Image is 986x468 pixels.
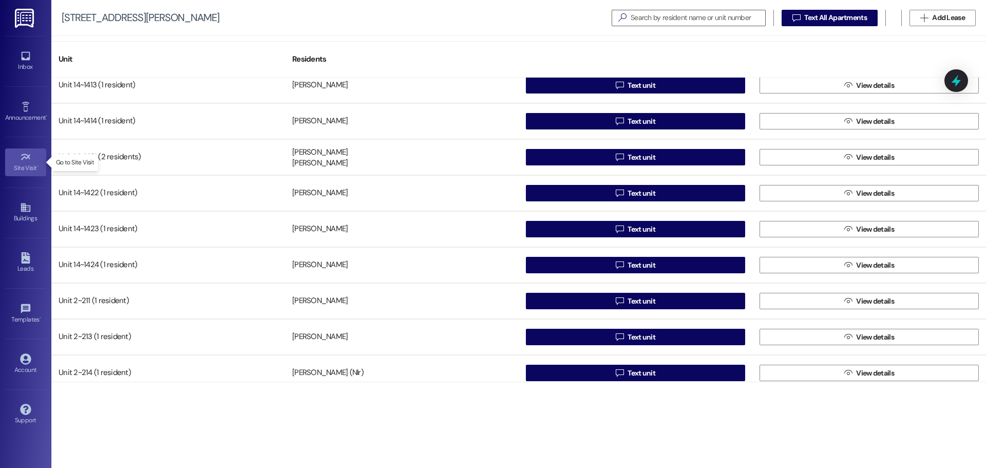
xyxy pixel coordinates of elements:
i:  [616,81,623,89]
div: Unit 2~213 (1 resident) [51,327,285,347]
button: Text unit [526,329,745,345]
i:  [616,261,623,269]
div: [PERSON_NAME] [292,116,348,127]
div: [PERSON_NAME] [292,80,348,91]
button: View details [760,293,979,309]
button: Text All Apartments [782,10,878,26]
div: Unit 14~1414 (1 resident) [51,111,285,132]
a: Inbox [5,47,46,75]
div: Unit 2~211 (1 resident) [51,291,285,311]
button: Text unit [526,185,745,201]
i:  [616,153,623,161]
span: Text unit [628,332,655,343]
button: Text unit [526,221,745,237]
i:  [616,333,623,341]
div: Unit 14~1422 (1 resident) [51,183,285,203]
span: View details [856,152,894,163]
span: Text unit [628,152,655,163]
button: View details [760,185,979,201]
span: Text unit [628,368,655,379]
button: Text unit [526,113,745,129]
div: Residents [285,47,519,72]
i:  [844,333,852,341]
span: View details [856,188,894,199]
i:  [844,369,852,377]
span: View details [856,224,894,235]
span: Text unit [628,296,655,307]
button: Text unit [526,365,745,381]
button: Text unit [526,257,745,273]
i:  [844,81,852,89]
div: Unit 14~1424 (1 resident) [51,255,285,275]
i:  [616,189,623,197]
div: Unit [51,47,285,72]
i:  [844,297,852,305]
a: Site Visit • [5,148,46,176]
div: [PERSON_NAME] [292,158,348,169]
button: Text unit [526,77,745,93]
i:  [616,225,623,233]
div: Unit 14~1421 (2 residents) [51,147,285,167]
span: View details [856,80,894,91]
input: Search by resident name or unit number [631,11,765,25]
i:  [614,12,631,23]
span: Text unit [628,80,655,91]
div: [PERSON_NAME] [292,296,348,307]
button: Text unit [526,149,745,165]
i:  [792,14,800,22]
span: View details [856,260,894,271]
div: [PERSON_NAME] [292,147,348,158]
img: ResiDesk Logo [15,9,36,28]
button: Text unit [526,293,745,309]
i:  [844,153,852,161]
span: View details [856,332,894,343]
div: [PERSON_NAME] [292,260,348,271]
div: [PERSON_NAME] [292,224,348,235]
button: View details [760,149,979,165]
div: [PERSON_NAME] [292,332,348,343]
button: View details [760,221,979,237]
span: View details [856,116,894,127]
i:  [844,117,852,125]
span: Text unit [628,116,655,127]
div: [PERSON_NAME] (Nlr) [292,368,364,379]
p: Go to Site Visit [56,158,94,167]
i:  [844,225,852,233]
div: Unit 14~1423 (1 resident) [51,219,285,239]
span: Text All Apartments [804,12,867,23]
button: View details [760,365,979,381]
i:  [920,14,928,22]
span: View details [856,368,894,379]
span: • [37,163,39,170]
span: Text unit [628,224,655,235]
div: Unit 2~214 (1 resident) [51,363,285,383]
span: • [46,113,47,120]
div: [STREET_ADDRESS][PERSON_NAME] [62,12,219,23]
div: [PERSON_NAME] [292,188,348,199]
button: View details [760,77,979,93]
button: Add Lease [909,10,976,26]
i:  [616,117,623,125]
button: View details [760,113,979,129]
i:  [616,369,623,377]
i:  [844,261,852,269]
a: Support [5,401,46,428]
a: Buildings [5,199,46,227]
a: Leads [5,249,46,277]
i:  [616,297,623,305]
a: Account [5,350,46,378]
span: Add Lease [932,12,965,23]
span: Text unit [628,260,655,271]
span: Text unit [628,188,655,199]
button: View details [760,329,979,345]
a: Templates • [5,300,46,328]
div: Unit 14~1413 (1 resident) [51,75,285,96]
span: • [40,314,41,322]
span: View details [856,296,894,307]
i:  [844,189,852,197]
button: View details [760,257,979,273]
